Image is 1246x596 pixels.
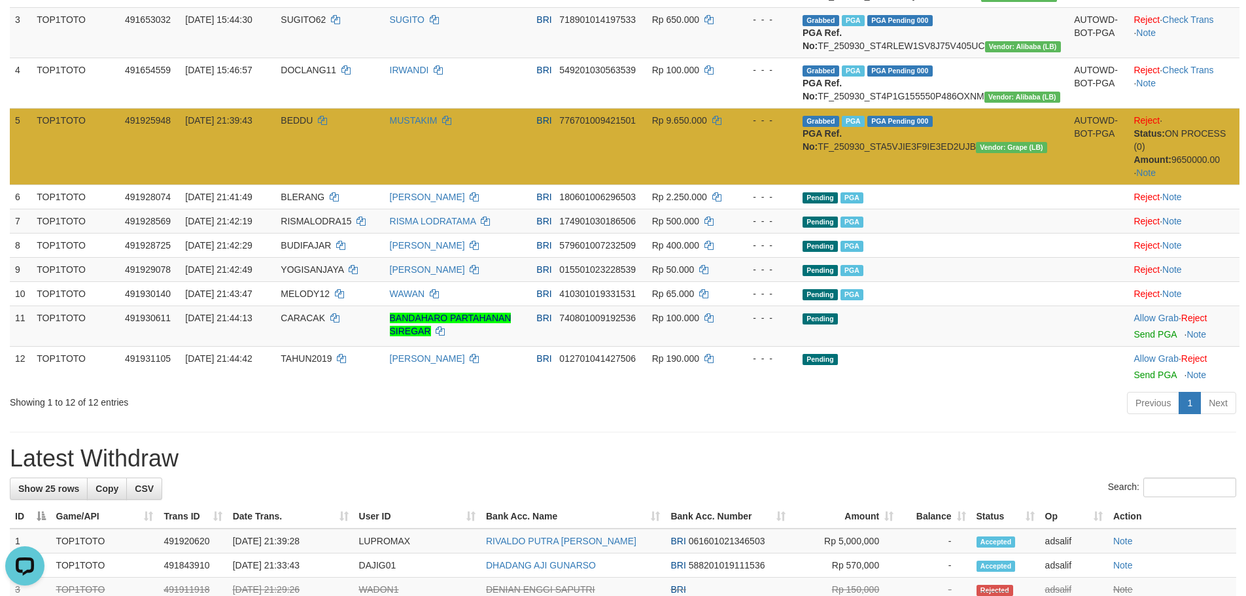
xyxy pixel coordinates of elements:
span: Rp 400.000 [652,240,699,251]
td: · [1128,346,1239,387]
a: Reject [1134,289,1160,299]
span: Grabbed [803,65,839,77]
span: [DATE] 21:39:43 [185,115,252,126]
span: Copy 012701041427506 to clipboard [559,353,636,364]
h1: Latest Withdraw [10,446,1236,472]
a: Note [1162,240,1182,251]
a: Reject [1134,264,1160,275]
td: 11 [10,306,31,346]
span: Marked by adsalif [840,265,863,276]
th: Status: activate to sort column ascending [971,504,1040,529]
span: Rp 2.250.000 [652,192,707,202]
span: Vendor URL: https://dashboard.q2checkout.com/secure [984,92,1060,103]
span: Copy 579601007232509 to clipboard [559,240,636,251]
td: · [1128,306,1239,346]
span: PGA Pending [867,116,933,127]
td: Rp 570,000 [791,553,899,578]
th: Bank Acc. Number: activate to sort column ascending [665,504,791,529]
span: BRI [670,536,685,546]
td: TOP1TOTO [31,209,120,233]
td: · [1128,184,1239,209]
th: ID: activate to sort column descending [10,504,51,529]
span: BRI [536,313,551,323]
td: TOP1TOTO [31,58,120,108]
a: Note [1113,536,1133,546]
input: Search: [1143,478,1236,497]
a: RISMA LODRATAMA [390,216,476,226]
a: Reject [1134,115,1160,126]
a: Reject [1134,65,1160,75]
span: Marked by adsalif [840,192,863,203]
a: Reject [1134,240,1160,251]
a: Note [1162,216,1182,226]
td: TOP1TOTO [51,529,159,553]
td: TOP1TOTO [31,306,120,346]
span: [DATE] 21:41:49 [185,192,252,202]
td: 5 [10,108,31,184]
span: BRI [536,264,551,275]
span: PGA Pending [867,65,933,77]
a: Allow Grab [1134,313,1178,323]
div: - - - [739,63,792,77]
td: TOP1TOTO [31,7,120,58]
td: · · [1128,7,1239,58]
td: · [1128,209,1239,233]
span: BRI [536,289,551,299]
span: DOCLANG11 [281,65,336,75]
span: BRI [536,14,551,25]
span: [DATE] 21:42:29 [185,240,252,251]
span: · [1134,313,1181,323]
b: PGA Ref. No: [803,128,842,152]
td: 491843910 [158,553,227,578]
a: BANDAHARO PARTAHANAN SIREGAR [390,313,511,336]
b: Amount: [1134,154,1171,165]
div: - - - [739,239,792,252]
span: 491928074 [125,192,171,202]
span: Pending [803,313,838,324]
span: 491930611 [125,313,171,323]
span: Marked by adsalif [842,116,865,127]
span: [DATE] 21:42:49 [185,264,252,275]
span: Copy 180601006296503 to clipboard [559,192,636,202]
td: DAJIG01 [354,553,481,578]
span: CARACAK [281,313,325,323]
span: [DATE] 15:44:30 [185,14,252,25]
div: - - - [739,263,792,276]
div: - - - [739,190,792,203]
td: - [899,529,971,553]
span: Pending [803,192,838,203]
a: Copy [87,478,127,500]
span: [DATE] 21:42:19 [185,216,252,226]
td: [DATE] 21:33:43 [228,553,354,578]
span: Copy 015501023228539 to clipboard [559,264,636,275]
a: Send PGA [1134,329,1176,340]
span: BEDDU [281,115,313,126]
div: - - - [739,13,792,26]
a: Check Trans [1162,14,1214,25]
a: Show 25 rows [10,478,88,500]
span: Accepted [977,561,1016,572]
span: Copy 718901014197533 to clipboard [559,14,636,25]
td: TOP1TOTO [31,184,120,209]
a: [PERSON_NAME] [390,264,465,275]
a: WAWAN [390,289,425,299]
td: LUPROMAX [354,529,481,553]
span: [DATE] 21:44:42 [185,353,252,364]
a: [PERSON_NAME] [390,192,465,202]
span: Copy 061601021346503 to clipboard [689,536,765,546]
span: [DATE] 21:43:47 [185,289,252,299]
span: Marked by adsalif [842,15,865,26]
span: 491653032 [125,14,171,25]
span: RISMALODRA15 [281,216,351,226]
span: Rp 650.000 [652,14,699,25]
span: PGA Pending [867,15,933,26]
a: Allow Grab [1134,353,1178,364]
span: BRI [536,353,551,364]
span: [DATE] 15:46:57 [185,65,252,75]
td: · · [1128,58,1239,108]
a: Note [1136,167,1156,178]
span: Rejected [977,585,1013,596]
span: BRI [536,192,551,202]
a: Note [1186,370,1206,380]
span: · [1134,353,1181,364]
